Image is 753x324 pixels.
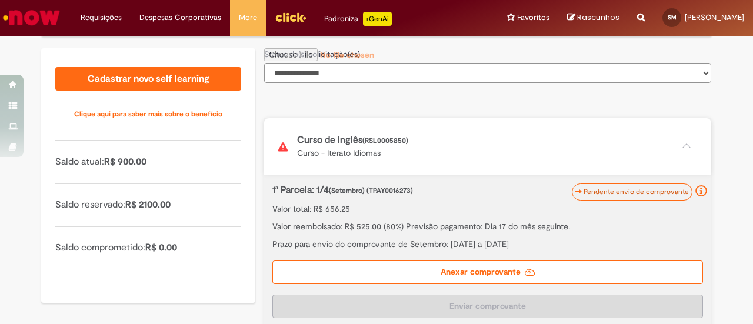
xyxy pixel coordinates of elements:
[272,260,703,284] label: Anexar comprovante
[264,48,424,61] input: Anexar comprovante
[55,198,241,212] p: Saldo reservado:
[272,203,703,215] p: Valor total: R$ 656.25
[567,12,619,24] a: Rascunhos
[517,12,549,24] span: Favoritos
[55,102,241,126] a: Clique aqui para saber mais sobre o benefício
[1,6,62,29] img: ServiceNow
[685,12,744,22] span: [PERSON_NAME]
[695,185,707,197] i: Seu reembolso está pendente de envio do comprovante, deve ser feito até o último dia do mês atual...
[81,12,122,24] span: Requisições
[668,14,677,21] span: SM
[272,221,703,232] p: Valor reembolsado: R$ 525.00 (80%) Previsão pagamento: Dia 17 do mês seguinte.
[239,12,257,24] span: More
[324,12,392,26] div: Padroniza
[55,241,241,255] p: Saldo comprometido:
[145,242,177,253] span: R$ 0.00
[272,183,641,197] p: 1ª Parcela: 1/4
[55,155,241,169] p: Saldo atual:
[104,156,146,168] span: R$ 900.00
[584,187,689,196] span: Pendente envio de comprovante
[363,12,392,26] p: +GenAi
[125,199,171,211] span: R$ 2100.00
[275,8,306,26] img: click_logo_yellow_360x200.png
[55,67,241,91] a: Cadastrar novo self learning
[577,12,619,23] span: Rascunhos
[139,12,221,24] span: Despesas Corporativas
[329,186,413,195] span: (Setembro) (TPAY0016273)
[272,238,703,250] p: Prazo para envio do comprovante de Setembro: [DATE] a [DATE]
